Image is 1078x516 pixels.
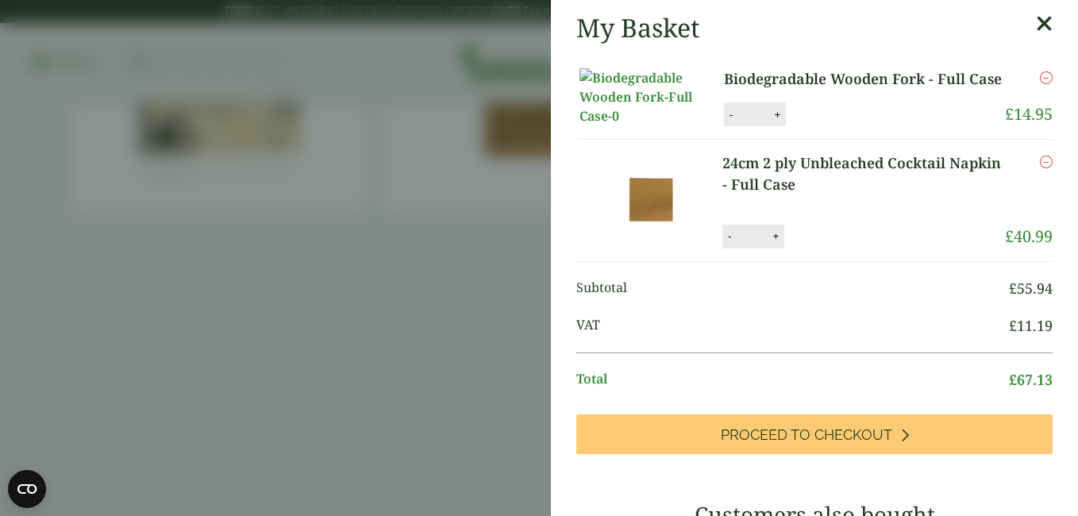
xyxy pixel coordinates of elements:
bdi: 11.19 [1009,316,1053,335]
bdi: 14.95 [1005,103,1053,125]
a: 24cm 2 ply Unbleached Cocktail Napkin - Full Case [722,152,1005,195]
bdi: 67.13 [1009,370,1053,389]
span: £ [1009,316,1017,335]
span: VAT [576,315,1009,337]
span: £ [1005,103,1014,125]
span: Proceed to Checkout [721,426,892,444]
span: Subtotal [576,278,1009,299]
span: Total [576,369,1009,391]
button: - [723,229,736,243]
img: 24cm 2 ply Unbleached Napkin-Full Case-0 [579,152,722,248]
bdi: 40.99 [1005,225,1053,247]
a: Remove this item [1040,68,1053,87]
button: - [725,108,737,121]
button: + [769,108,785,121]
img: Biodegradable Wooden Fork-Full Case-0 [579,68,722,125]
button: + [768,229,783,243]
span: £ [1009,370,1017,389]
a: Proceed to Checkout [576,414,1053,454]
bdi: 55.94 [1009,279,1053,298]
a: Biodegradable Wooden Fork - Full Case [724,68,1003,90]
span: £ [1005,225,1014,247]
h2: My Basket [576,13,699,43]
span: £ [1009,279,1017,298]
a: Remove this item [1040,152,1053,171]
button: Open CMP widget [8,470,46,508]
